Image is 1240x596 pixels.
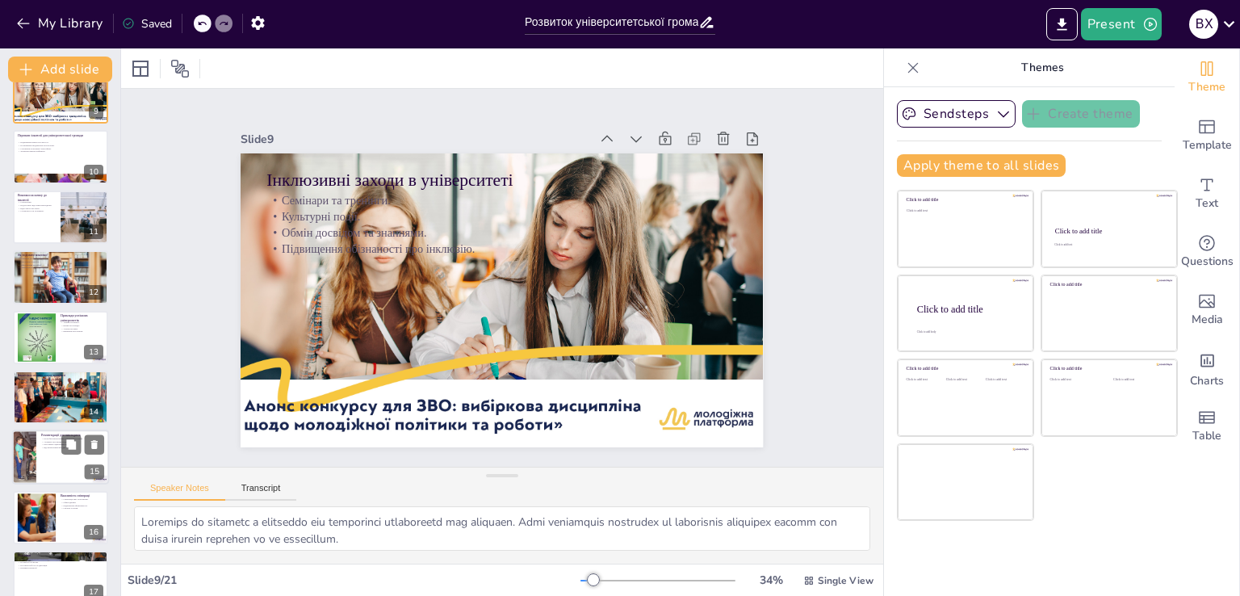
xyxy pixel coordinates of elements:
div: 9 [89,104,103,119]
p: Вплив на громаду. [61,324,103,327]
div: Click to add text [1050,378,1101,382]
span: Charts [1190,372,1224,390]
p: Обмін досвідом та знаннями. [18,83,103,86]
p: Підвищення ефективності. [61,504,103,507]
p: Постійна робота та адаптація. [18,564,103,567]
p: Співпраця між учасниками. [61,497,103,501]
div: Change the overall theme [1175,48,1239,107]
p: Як подолати виклики? [18,253,103,258]
button: Sendsteps [897,100,1016,128]
div: Click to add text [986,378,1022,382]
p: Порівняння підходів. [18,378,103,381]
p: Культурні події. [283,281,747,395]
div: 12 [84,285,103,300]
p: Нові ідеї для України. [18,384,103,387]
div: Click to add text [1113,378,1164,382]
div: Add a table [1175,397,1239,455]
span: Text [1196,195,1218,212]
p: Навчання для викладачів. [18,258,103,261]
div: 13 [13,311,108,364]
p: Обмін досвідом та знаннями. [280,265,744,379]
p: Успішні стратегії. [61,321,103,324]
div: В Х [1189,10,1218,39]
div: Click to add title [1055,227,1162,235]
p: Themes [926,48,1158,87]
p: Інклюзія є важливим ресурсом. [18,558,103,561]
textarea: Loremips do sitametc a elitseddo eiu temporinci utlaboreetd mag aliquaen. Admi veniamquis nostrud... [134,506,870,551]
p: Поліпшення академічних результатів. [18,144,103,147]
div: 15 [12,430,109,485]
div: 13 [84,345,103,359]
p: Вдосконалення методів навчання. [41,447,104,450]
p: Стереотипи. [18,200,56,204]
p: Створення позитивної атмосфери. [18,146,103,149]
p: Залучення студентів. [18,261,103,264]
span: Media [1192,311,1223,329]
div: 10 [84,165,103,179]
div: Layout [128,56,153,82]
p: Суперечності в політиках. [18,209,56,212]
p: Відсутність ресурсів. [18,207,56,210]
p: Переваги інклюзії для університетської громади [18,133,103,138]
div: 34 % [752,573,790,588]
p: Вплив культур. [18,380,103,384]
div: Click to add title [907,366,1022,371]
p: Культурні події. [18,80,103,83]
div: Saved [122,16,172,31]
button: Create theme [1022,100,1140,128]
p: Підвищення рівня залученості. [18,141,103,144]
button: My Library [12,10,110,36]
p: Підвищення обізнаності про інклюзію. [277,249,740,363]
p: Виклики на шляху до інклюзії [18,193,56,202]
button: Present [1081,8,1162,40]
div: 16 [13,491,108,544]
button: Duplicate Slide [61,435,81,455]
div: Click to add title [917,303,1020,314]
div: 11 [84,225,103,239]
span: Single View [818,574,873,587]
span: Template [1183,136,1232,154]
p: Активне залучення студентів. [41,440,104,443]
span: Table [1192,427,1221,445]
p: Зниження рівня конфліктів. [18,149,103,153]
div: Click to add text [1054,243,1162,246]
div: 16 [84,525,103,539]
button: Export to PowerPoint [1046,8,1078,40]
div: Click to add text [946,378,982,382]
p: Рекомендації для викладачів [41,433,104,438]
div: 9 [13,70,108,124]
div: Add charts and graphs [1175,339,1239,397]
p: Інклюзія в міжнародному контексті [18,373,103,378]
p: Важливість співпраці [61,493,103,498]
div: Click to add title [907,197,1022,203]
p: Забезпечення ресурсів. [18,263,103,267]
div: Click to add text [907,378,943,382]
p: Вивчення результатів. [61,329,103,333]
span: Questions [1181,253,1234,271]
div: Add images, graphics, shapes or video [1175,281,1239,339]
p: Спільні зусилля. [61,506,103,510]
p: Недостатня підготовка викладачів. [18,204,56,207]
button: Speaker Notes [134,483,225,501]
div: Click to add title [1050,366,1166,371]
p: Підсумки [18,553,103,558]
span: Position [170,59,190,78]
div: Get real-time input from your audience [1175,223,1239,281]
div: Slide 9 [445,351,789,439]
span: Theme [1188,78,1225,96]
p: Підвищення обізнаності про інклюзію. [18,86,103,90]
div: Add text boxes [1175,165,1239,223]
div: Click to add text [907,209,1022,213]
p: Потреба в зусиллях. [18,560,103,564]
p: Переваги інклюзії. [18,567,103,570]
p: Розробка інклюзивних навчальних планів. [41,437,104,440]
div: 10 [13,130,108,183]
p: Ефективні практики. [18,387,103,390]
button: В Х [1189,8,1218,40]
div: Slide 9 / 21 [128,573,580,588]
div: 14 [84,405,103,419]
p: Аналіз програм. [61,327,103,330]
input: Insert title [525,10,698,34]
p: Співпраця між учасниками. [18,267,103,270]
p: Обмін ідеями. [61,501,103,504]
